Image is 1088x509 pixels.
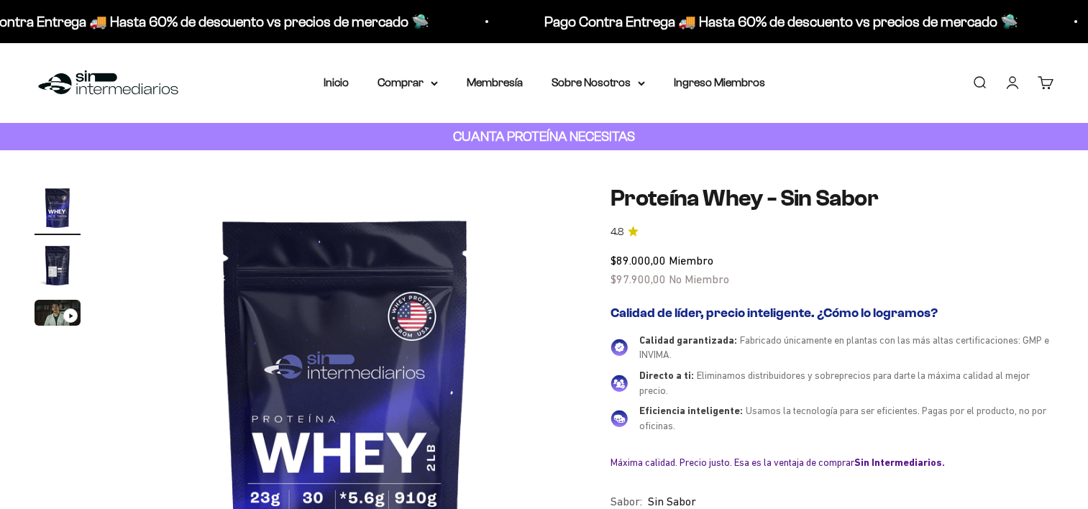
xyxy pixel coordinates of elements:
img: Directo a ti [611,375,628,392]
b: Sin Intermediarios. [854,457,945,468]
a: Inicio [324,76,349,88]
summary: Comprar [378,73,438,92]
span: Usamos la tecnología para ser eficientes. Pagas por el producto, no por oficinas. [639,405,1046,431]
summary: Sobre Nosotros [552,73,645,92]
img: Calidad garantizada [611,339,628,356]
img: Proteína Whey - Sin Sabor [35,242,81,288]
a: Ingreso Miembros [674,76,765,88]
button: Ir al artículo 1 [35,185,81,235]
span: No Miembro [669,272,729,285]
strong: CUANTA PROTEÍNA NECESITAS [453,129,635,144]
a: 4.84.8 de 5.0 estrellas [611,224,1053,240]
span: Fabricado únicamente en plantas con las más altas certificaciones: GMP e INVIMA. [639,334,1049,361]
span: Miembro [669,254,713,267]
p: Pago Contra Entrega 🚚 Hasta 60% de descuento vs precios de mercado 🛸 [539,10,1013,33]
span: $89.000,00 [611,254,666,267]
span: $97.900,00 [611,272,666,285]
button: Ir al artículo 2 [35,242,81,293]
span: Eliminamos distribuidores y sobreprecios para darte la máxima calidad al mejor precio. [639,370,1030,396]
div: Máxima calidad. Precio justo. Esa es la ventaja de comprar [611,456,1053,469]
img: Proteína Whey - Sin Sabor [35,185,81,231]
span: Directo a ti: [639,370,694,381]
span: Eficiencia inteligente: [639,405,743,416]
img: Eficiencia inteligente [611,410,628,427]
button: Ir al artículo 3 [35,300,81,330]
a: Membresía [467,76,523,88]
h1: Proteína Whey - Sin Sabor [611,185,1053,212]
h2: Calidad de líder, precio inteligente. ¿Cómo lo logramos? [611,306,1053,321]
span: Calidad garantizada: [639,334,737,346]
span: 4.8 [611,224,623,240]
